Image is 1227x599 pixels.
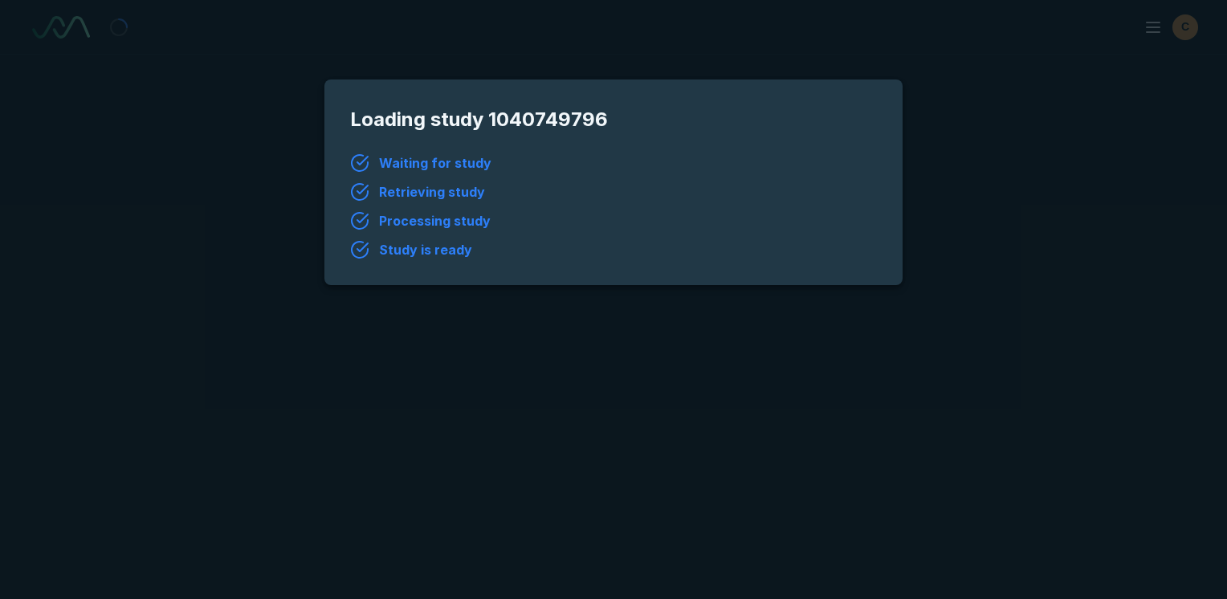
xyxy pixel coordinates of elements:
[379,240,472,259] span: Study is ready
[350,105,877,134] span: Loading study 1040749796
[324,79,903,285] div: modal
[379,182,485,202] span: Retrieving study
[379,153,491,173] span: Waiting for study
[379,211,491,230] span: Processing study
